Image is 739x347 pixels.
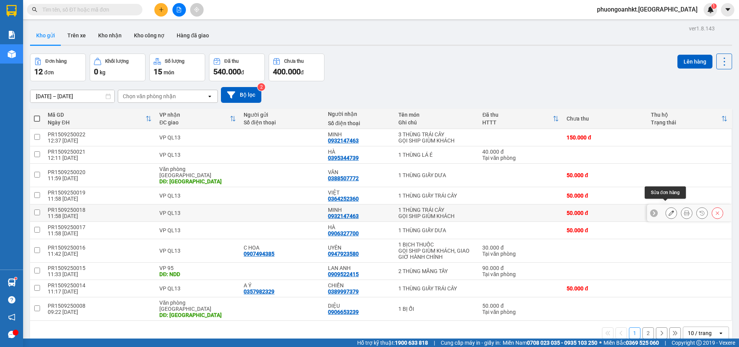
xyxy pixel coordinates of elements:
[328,111,390,117] div: Người nhận
[642,327,654,339] button: 2
[398,306,475,312] div: 1 BỊ ỔI
[48,196,152,202] div: 11:58 [DATE]
[128,26,171,45] button: Kho công nợ
[724,6,731,13] span: caret-down
[48,288,152,295] div: 11:17 [DATE]
[328,196,359,202] div: 0364252360
[482,149,559,155] div: 40.000 đ
[30,26,61,45] button: Kho gửi
[94,67,98,76] span: 0
[159,7,164,12] span: plus
[482,251,559,257] div: Tại văn phòng
[482,245,559,251] div: 30.000 đ
[398,137,475,144] div: GỌI SHIP GIÙM KHÁCH
[328,189,390,196] div: VIỆT
[48,282,152,288] div: PR1509250014
[328,169,390,175] div: VÂN
[30,90,114,102] input: Select a date range.
[398,213,475,219] div: GỌI SHIP GIÙM KHÁCH
[712,3,715,9] span: 1
[8,50,16,58] img: warehouse-icon
[711,3,717,9] sup: 1
[244,119,320,126] div: Số điện thoại
[482,303,559,309] div: 50.000 đ
[328,175,359,181] div: 0388507772
[328,282,390,288] div: CHIẾN
[48,271,152,277] div: 11:33 [DATE]
[696,340,702,345] span: copyright
[626,340,659,346] strong: 0369 525 060
[159,166,236,178] div: Văn phòng [GEOGRAPHIC_DATA]
[171,26,215,45] button: Hàng đã giao
[328,288,359,295] div: 0389997379
[159,227,236,233] div: VP QL13
[651,119,721,126] div: Trạng thái
[398,248,475,260] div: GỌI SHIP GIÙM KHÁCH, GIAO GIỜ HÀNH CHÍNH
[164,69,174,75] span: món
[567,116,643,122] div: Chưa thu
[159,178,236,184] div: DĐ: TÂN PHÚ
[165,59,184,64] div: Số lượng
[503,339,597,347] span: Miền Nam
[441,339,501,347] span: Cung cấp máy in - giấy in:
[482,112,553,118] div: Đã thu
[8,296,15,303] span: question-circle
[328,245,390,251] div: UYÊN
[398,227,475,233] div: 1 THÙNG GIẤY DƯA
[328,251,359,257] div: 0947923580
[159,193,236,199] div: VP QL13
[328,224,390,230] div: HÀ
[357,339,428,347] span: Hỗ trợ kỹ thuật:
[604,339,659,347] span: Miền Bắc
[32,7,37,12] span: search
[48,309,152,315] div: 09:22 [DATE]
[15,277,17,280] sup: 1
[123,92,176,100] div: Chọn văn phòng nhận
[434,339,435,347] span: |
[328,120,390,126] div: Số điện thoại
[328,271,359,277] div: 0909522415
[48,245,152,251] div: PR1509250016
[209,54,265,81] button: Đã thu540.000đ
[48,213,152,219] div: 11:58 [DATE]
[159,210,236,216] div: VP QL13
[244,112,320,118] div: Người gửi
[8,278,16,287] img: warehouse-icon
[482,119,553,126] div: HTTT
[244,251,274,257] div: 0907494385
[328,137,359,144] div: 0932147463
[591,5,704,14] span: phuongoanhkt.[GEOGRAPHIC_DATA]
[159,265,236,271] div: VP 95
[398,193,475,199] div: 1 THÙNG GIẤY TRÁI CÂY
[482,309,559,315] div: Tại văn phòng
[328,309,359,315] div: 0906653239
[61,26,92,45] button: Trên xe
[48,149,152,155] div: PR1509250021
[328,207,390,213] div: MINH
[688,329,712,337] div: 10 / trang
[599,341,602,344] span: ⚪️
[34,67,43,76] span: 12
[207,93,213,99] svg: open
[328,149,390,155] div: HÀ
[172,3,186,17] button: file-add
[398,285,475,292] div: 1 THÙNG GIẤY TRÁI CÂY
[567,134,643,141] div: 150.000 đ
[44,109,155,129] th: Toggle SortBy
[273,67,301,76] span: 400.000
[159,134,236,141] div: VP QL13
[567,285,643,292] div: 50.000 đ
[645,186,686,199] div: Sửa đơn hàng
[48,230,152,236] div: 11:58 [DATE]
[398,112,475,118] div: Tên món
[8,331,15,338] span: message
[482,265,559,271] div: 90.000 đ
[257,83,265,91] sup: 2
[328,213,359,219] div: 0932147463
[159,152,236,158] div: VP QL13
[677,55,712,69] button: Lên hàng
[45,59,67,64] div: Đơn hàng
[48,251,152,257] div: 11:42 [DATE]
[244,282,320,288] div: A Ý
[398,207,475,213] div: 1 THÙNG TRÁI CÂY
